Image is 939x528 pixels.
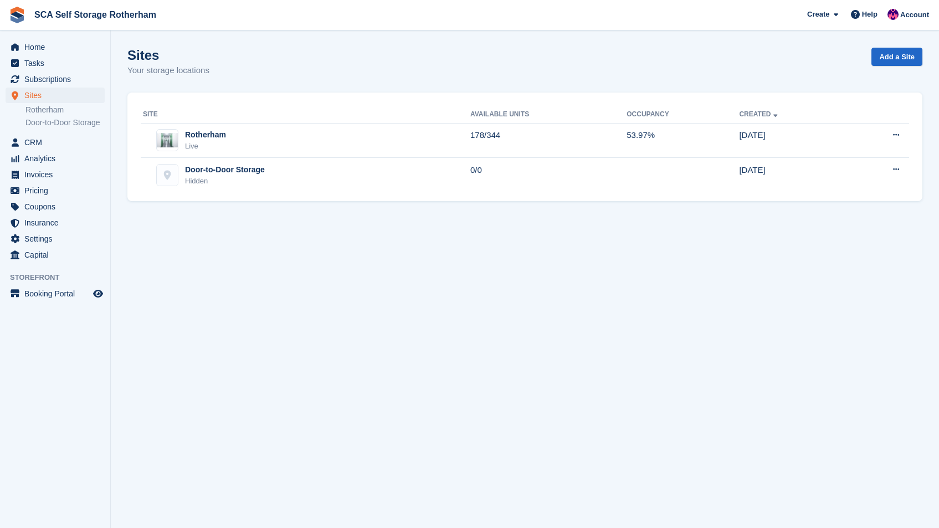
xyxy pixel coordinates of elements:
p: Your storage locations [127,64,209,77]
a: Rotherham [25,105,105,115]
img: Image of Rotherham site [157,133,178,147]
td: [DATE] [739,123,846,158]
img: Door-to-Door Storage site image placeholder [157,165,178,186]
span: Coupons [24,199,91,214]
a: menu [6,71,105,87]
span: Account [900,9,929,20]
a: Preview store [91,287,105,300]
th: Site [141,106,470,124]
span: Insurance [24,215,91,230]
td: [DATE] [739,158,846,192]
td: 53.97% [627,123,739,158]
span: Capital [24,247,91,263]
div: Rotherham [185,129,226,141]
span: Analytics [24,151,91,166]
span: Sites [24,88,91,103]
div: Hidden [185,176,265,187]
span: CRM [24,135,91,150]
img: Sam Chapman [887,9,899,20]
span: Create [807,9,829,20]
a: Add a Site [871,48,922,66]
h1: Sites [127,48,209,63]
span: Home [24,39,91,55]
a: menu [6,39,105,55]
a: menu [6,215,105,230]
a: menu [6,183,105,198]
th: Available Units [470,106,627,124]
th: Occupancy [627,106,739,124]
a: menu [6,231,105,247]
span: Booking Portal [24,286,91,301]
a: menu [6,88,105,103]
div: Live [185,141,226,152]
span: Invoices [24,167,91,182]
a: menu [6,167,105,182]
a: menu [6,247,105,263]
a: menu [6,55,105,71]
a: Created [739,110,779,118]
span: Storefront [10,272,110,283]
a: menu [6,286,105,301]
span: Settings [24,231,91,247]
td: 0/0 [470,158,627,192]
span: Pricing [24,183,91,198]
span: Subscriptions [24,71,91,87]
img: stora-icon-8386f47178a22dfd0bd8f6a31ec36ba5ce8667c1dd55bd0f319d3a0aa187defe.svg [9,7,25,23]
div: Door-to-Door Storage [185,164,265,176]
td: 178/344 [470,123,627,158]
a: Door-to-Door Storage [25,117,105,128]
a: menu [6,135,105,150]
a: SCA Self Storage Rotherham [30,6,161,24]
span: Help [862,9,878,20]
a: menu [6,151,105,166]
a: menu [6,199,105,214]
span: Tasks [24,55,91,71]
